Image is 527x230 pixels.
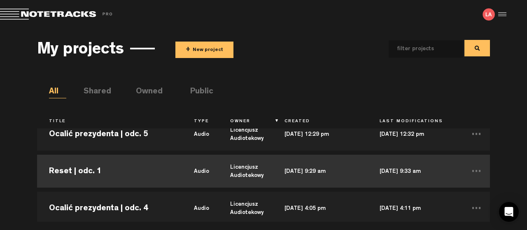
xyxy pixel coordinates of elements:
[389,40,450,58] input: filter projects
[186,45,190,55] span: +
[463,153,490,190] td: ...
[463,190,490,227] td: ...
[182,190,218,227] td: audio
[37,115,182,129] th: Title
[483,8,495,21] img: letters
[84,86,101,98] li: Shared
[273,153,368,190] td: [DATE] 9:29 am
[368,116,463,153] td: [DATE] 12:32 pm
[37,153,182,190] td: Reset | odc. 1
[368,190,463,227] td: [DATE] 4:11 pm
[218,153,273,190] td: Licencjusz Audiotekowy
[136,86,153,98] li: Owned
[37,190,182,227] td: Ocalić prezydenta | odc. 4
[182,116,218,153] td: audio
[218,115,273,129] th: Owner
[37,116,182,153] td: Ocalić prezydenta | odc. 5
[499,202,519,222] div: Open Intercom Messenger
[175,42,233,58] button: +New project
[190,86,208,98] li: Public
[49,86,66,98] li: All
[368,153,463,190] td: [DATE] 9:33 am
[218,116,273,153] td: Licencjusz Audiotekowy
[368,115,463,129] th: Last Modifications
[273,115,368,129] th: Created
[182,153,218,190] td: audio
[218,190,273,227] td: Licencjusz Audiotekowy
[182,115,218,129] th: Type
[463,116,490,153] td: ...
[37,42,124,60] h3: My projects
[273,116,368,153] td: [DATE] 12:29 pm
[273,190,368,227] td: [DATE] 4:05 pm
